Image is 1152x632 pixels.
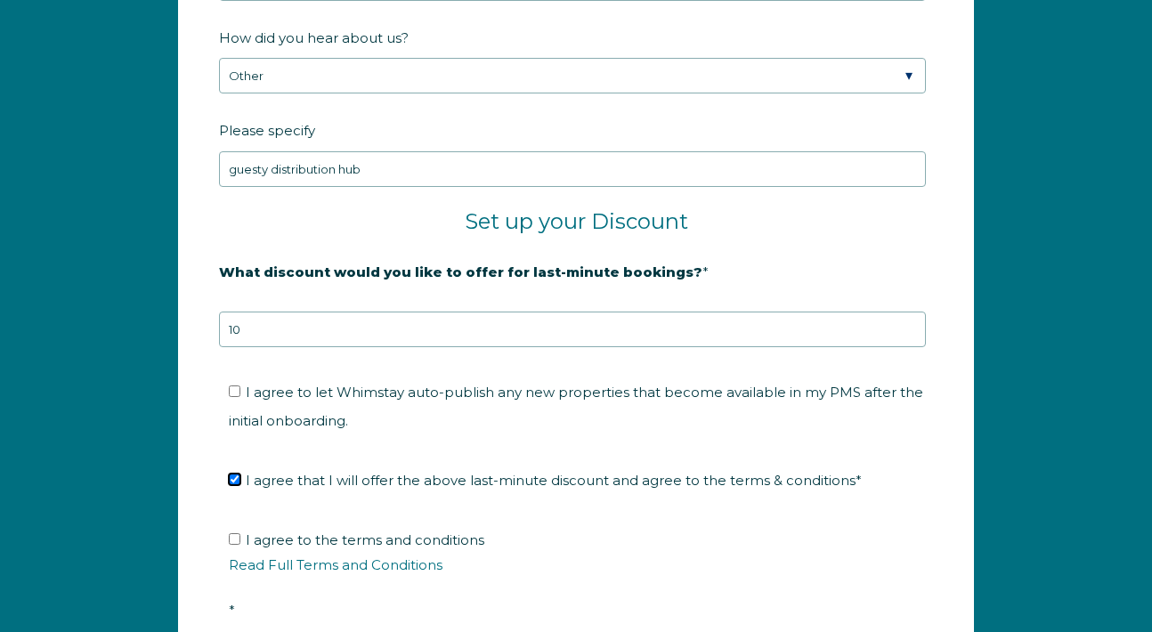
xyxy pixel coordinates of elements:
[229,533,240,545] input: I agree to the terms and conditionsRead Full Terms and Conditions*
[246,472,862,489] span: I agree that I will offer the above last-minute discount and agree to the terms & conditions
[219,263,702,280] strong: What discount would you like to offer for last-minute bookings?
[229,556,442,573] a: Read Full Terms and Conditions
[465,208,688,234] span: Set up your Discount
[219,24,409,52] span: How did you hear about us?
[219,117,315,144] span: Please specify
[229,474,240,485] input: I agree that I will offer the above last-minute discount and agree to the terms & conditions*
[219,294,498,310] strong: 20% is recommended, minimum of 10%
[229,385,240,397] input: I agree to let Whimstay auto-publish any new properties that become available in my PMS after the...
[229,384,923,429] span: I agree to let Whimstay auto-publish any new properties that become available in my PMS after the...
